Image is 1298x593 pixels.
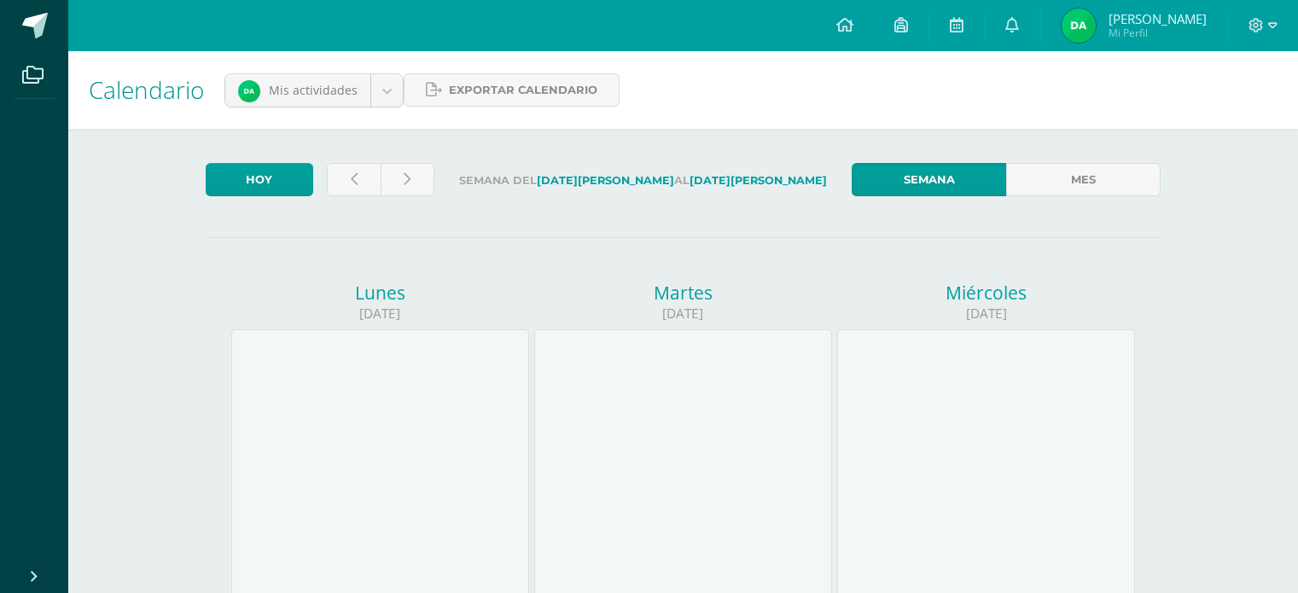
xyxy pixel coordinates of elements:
span: Mis actividades [269,82,358,98]
a: Exportar calendario [404,73,620,107]
div: Martes [534,281,832,305]
a: Semana [852,163,1006,196]
a: Mes [1006,163,1161,196]
div: [DATE] [231,305,529,323]
span: [PERSON_NAME] [1109,10,1207,27]
img: f908e501f23589a4f1ca1a3b354c8332.png [238,80,260,102]
img: 8d051a2faae16764f8fe32b811492e28.png [1062,9,1096,43]
a: Hoy [206,163,313,196]
a: Mis actividades [225,74,403,107]
div: Miércoles [837,281,1135,305]
span: Exportar calendario [449,74,597,106]
div: Lunes [231,281,529,305]
span: Mi Perfil [1109,26,1207,40]
label: Semana del al [448,163,838,198]
strong: [DATE][PERSON_NAME] [537,174,674,187]
div: [DATE] [837,305,1135,323]
span: Calendario [89,73,204,106]
strong: [DATE][PERSON_NAME] [690,174,827,187]
div: [DATE] [534,305,832,323]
